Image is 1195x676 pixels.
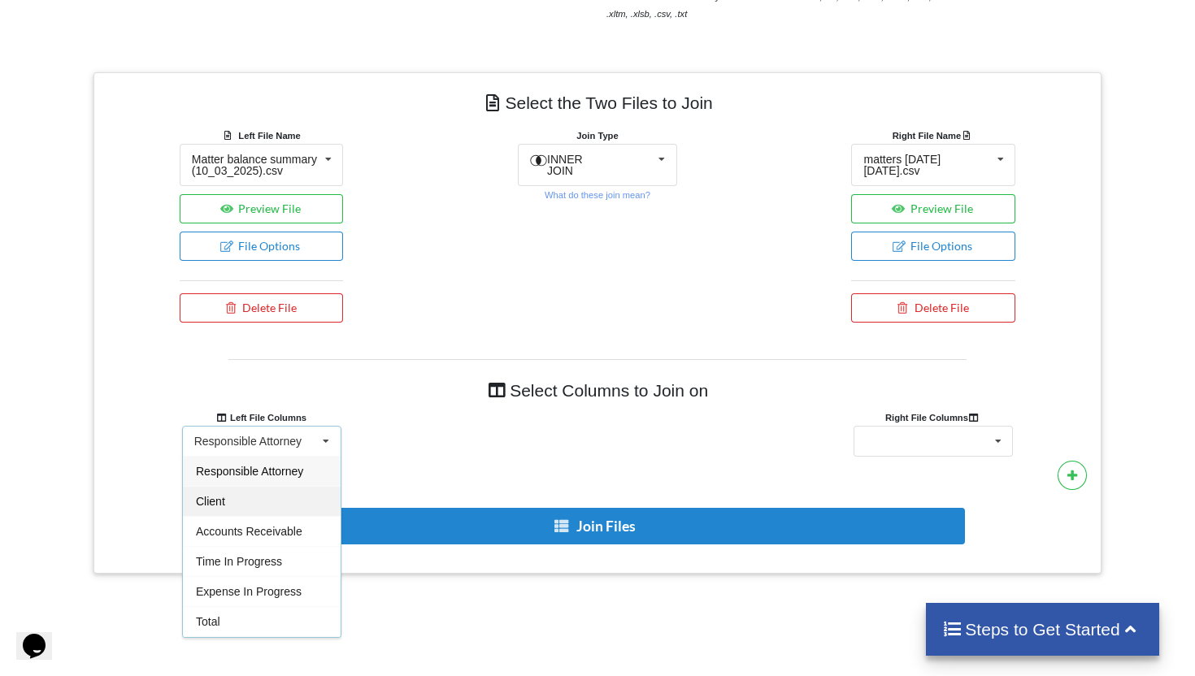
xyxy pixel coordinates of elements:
[942,619,1143,639] h4: Steps to Get Started
[180,293,344,323] button: Delete File
[547,153,583,177] span: INNER JOIN
[196,525,302,538] span: Accounts Receivable
[576,131,618,141] b: Join Type
[192,154,319,176] div: Matter balance summary (10_03_2025).csv
[196,555,282,568] span: Time In Progress
[180,232,344,261] button: File Options
[196,465,303,478] span: Responsible Attorney
[196,585,302,598] span: Expense In Progress
[180,194,344,223] button: Preview File
[106,84,1089,121] h4: Select the Two Files to Join
[851,232,1015,261] button: File Options
[194,435,302,447] div: Responsible Attorney
[851,194,1015,223] button: Preview File
[16,611,68,660] iframe: chat widget
[545,190,650,200] small: What do these join mean?
[196,495,225,508] span: Client
[863,154,990,176] div: matters [DATE] [DATE].csv
[196,615,220,628] span: Total
[851,293,1015,323] button: Delete File
[885,413,982,422] b: Right File Columns
[216,413,306,422] b: Left File Columns
[227,508,965,544] button: Join Files
[238,131,300,141] b: Left File Name
[893,131,975,141] b: Right File Name
[228,372,967,409] h4: Select Columns to Join on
